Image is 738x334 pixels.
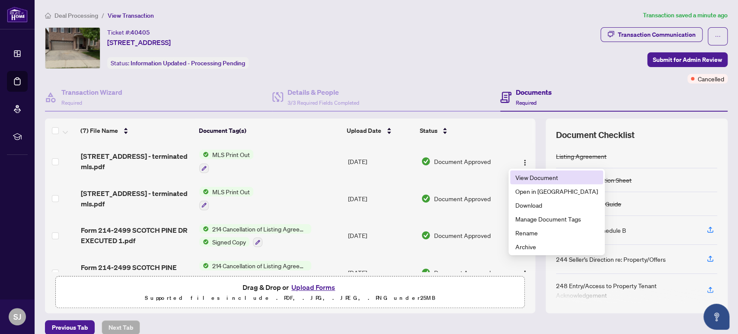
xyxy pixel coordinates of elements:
[515,228,598,238] span: Rename
[131,59,245,67] span: Information Updated - Processing Pending
[518,266,532,279] button: Logo
[7,6,28,22] img: logo
[45,13,51,19] span: home
[647,52,728,67] button: Submit for Admin Review
[199,187,209,196] img: Status Icon
[344,254,418,291] td: [DATE]
[45,28,100,68] img: IMG-W12235522_1.jpg
[80,126,118,135] span: (7) File Name
[61,87,122,97] h4: Transaction Wizard
[521,270,528,277] img: Logo
[131,29,150,36] span: 40405
[288,100,359,106] span: 3/3 Required Fields Completed
[601,27,703,42] button: Transaction Communication
[556,151,607,161] div: Listing Agreement
[288,87,359,97] h4: Details & People
[518,154,532,168] button: Logo
[516,87,552,97] h4: Documents
[107,27,150,37] div: Ticket #:
[521,159,528,166] img: Logo
[209,237,249,247] span: Signed Copy
[107,57,249,69] div: Status:
[209,261,311,270] span: 214 Cancellation of Listing Agreement - Authority to Offer for Lease
[556,254,666,264] div: 244 Seller’s Direction re: Property/Offers
[199,224,209,234] img: Status Icon
[344,217,418,254] td: [DATE]
[77,119,195,143] th: (7) File Name
[703,304,729,330] button: Open asap
[421,231,431,240] img: Document Status
[102,10,104,20] li: /
[715,33,721,39] span: ellipsis
[61,293,519,303] p: Supported files include .PDF, .JPG, .JPEG, .PNG under 25 MB
[199,187,253,210] button: Status IconMLS Print Out
[434,194,491,203] span: Document Approved
[556,281,696,300] div: 248 Entry/Access to Property Tenant Acknowledgement
[108,12,154,19] span: View Transaction
[199,261,209,270] img: Status Icon
[199,261,311,284] button: Status Icon214 Cancellation of Listing Agreement - Authority to Offer for Lease
[421,157,431,166] img: Document Status
[643,10,728,20] article: Transaction saved a minute ago
[419,126,437,135] span: Status
[347,126,381,135] span: Upload Date
[344,180,418,217] td: [DATE]
[209,224,311,234] span: 214 Cancellation of Listing Agreement - Authority to Offer for Lease
[515,242,598,251] span: Archive
[618,28,696,42] div: Transaction Communication
[209,187,253,196] span: MLS Print Out
[289,282,338,293] button: Upload Forms
[515,200,598,210] span: Download
[344,143,418,180] td: [DATE]
[653,53,722,67] span: Submit for Admin Review
[243,282,338,293] span: Drag & Drop or
[421,268,431,277] img: Document Status
[195,119,343,143] th: Document Tag(s)
[56,276,524,308] span: Drag & Drop orUpload FormsSupported files include .PDF, .JPG, .JPEG, .PNG under25MB
[61,100,82,106] span: Required
[81,225,193,246] span: Form 214-2499 SCOTCH PINE DR EXECUTED 1.pdf
[515,173,598,182] span: View Document
[199,150,209,159] img: Status Icon
[416,119,507,143] th: Status
[434,268,491,277] span: Document Approved
[107,37,171,48] span: [STREET_ADDRESS]
[199,150,253,173] button: Status IconMLS Print Out
[434,231,491,240] span: Document Approved
[515,186,598,196] span: Open in [GEOGRAPHIC_DATA]
[54,12,98,19] span: Deal Processing
[515,214,598,224] span: Manage Document Tags
[209,150,253,159] span: MLS Print Out
[199,237,209,247] img: Status Icon
[81,188,193,209] span: [STREET_ADDRESS] - terminated mls.pdf
[556,129,635,141] span: Document Checklist
[81,151,193,172] span: [STREET_ADDRESS] - terminated mls.pdf
[343,119,416,143] th: Upload Date
[516,100,537,106] span: Required
[698,74,724,83] span: Cancelled
[421,194,431,203] img: Document Status
[434,157,491,166] span: Document Approved
[199,224,311,247] button: Status Icon214 Cancellation of Listing Agreement - Authority to Offer for LeaseStatus IconSigned ...
[81,262,193,283] span: Form 214-2499 SCOTCH PINE DR.pdf
[13,311,21,323] span: SJ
